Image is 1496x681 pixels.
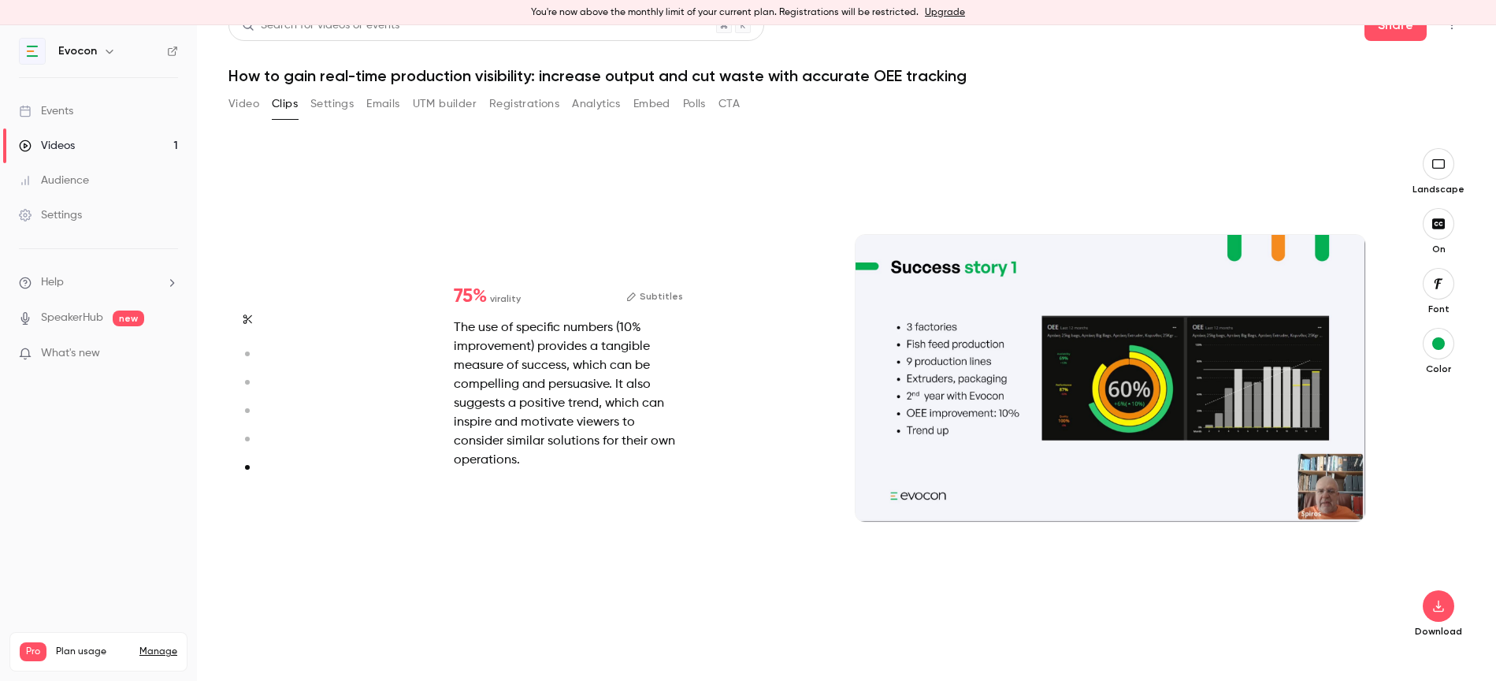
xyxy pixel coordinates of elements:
[1413,243,1464,255] p: On
[20,39,45,64] img: Evocon
[19,138,75,154] div: Videos
[489,91,559,117] button: Registrations
[1413,363,1464,375] p: Color
[1439,13,1464,38] button: Top Bar Actions
[454,287,487,306] span: 75 %
[41,310,103,326] a: SpeakerHub
[310,91,354,117] button: Settings
[683,91,706,117] button: Polls
[139,646,177,658] a: Manage
[1364,9,1427,41] button: Share
[56,646,130,658] span: Plan usage
[58,43,97,59] h6: Evocon
[413,91,477,117] button: UTM builder
[1413,625,1464,638] p: Download
[366,91,399,117] button: Emails
[1412,183,1464,195] p: Landscape
[272,91,298,117] button: Clips
[572,91,621,117] button: Analytics
[718,91,740,117] button: CTA
[19,173,89,188] div: Audience
[113,311,144,326] span: new
[19,103,73,119] div: Events
[626,287,683,306] button: Subtitles
[1413,303,1464,315] p: Font
[19,207,82,223] div: Settings
[925,6,965,19] a: Upgrade
[490,292,521,306] span: virality
[41,345,100,362] span: What's new
[633,91,670,117] button: Embed
[41,274,64,291] span: Help
[228,91,259,117] button: Video
[454,318,683,470] div: The use of specific numbers (10% improvement) provides a tangible measure of success, which can b...
[159,347,178,361] iframe: Noticeable Trigger
[19,274,178,291] li: help-dropdown-opener
[228,66,1464,85] h1: How to gain real-time production visibility: increase output and cut waste with accurate OEE trac...
[242,17,399,34] div: Search for videos or events
[20,642,46,661] span: Pro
